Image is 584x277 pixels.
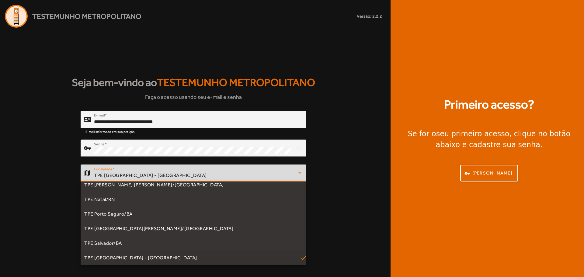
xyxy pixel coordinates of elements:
span: TPE [GEOGRAPHIC_DATA] - [GEOGRAPHIC_DATA] [84,254,197,261]
span: TPE Salvador/BA [84,240,122,247]
span: TPE Natal/RN [84,196,115,203]
span: TPE [PERSON_NAME] [PERSON_NAME]/[GEOGRAPHIC_DATA] [84,181,224,189]
span: TPE Porto Seguro/BA [84,210,133,218]
span: TPE [GEOGRAPHIC_DATA][PERSON_NAME]/[GEOGRAPHIC_DATA] [84,225,233,232]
